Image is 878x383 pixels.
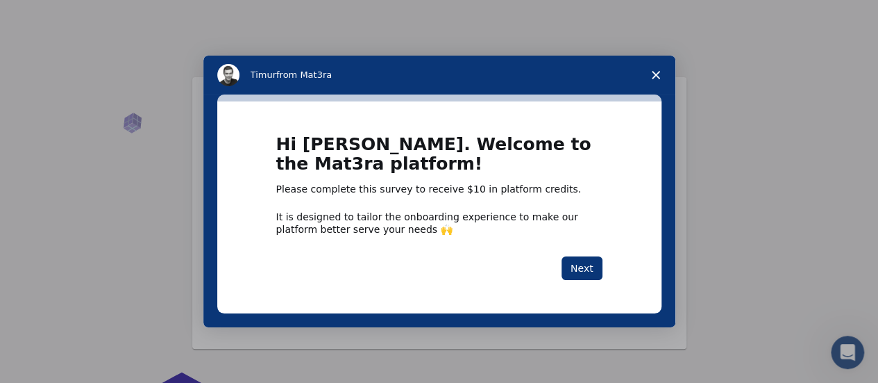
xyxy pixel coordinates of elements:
[276,183,602,197] div: Please complete this survey to receive $10 in platform credits.
[28,10,77,22] span: Suporte
[636,56,675,95] span: Close survey
[276,70,332,80] span: from Mat3ra
[217,64,239,86] img: Profile image for Timur
[562,256,602,280] button: Next
[276,211,602,236] div: It is designed to tailor the onboarding experience to make our platform better serve your needs 🙌
[276,135,602,183] h1: Hi [PERSON_NAME]. Welcome to the Mat3ra platform!
[251,70,276,80] span: Timur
